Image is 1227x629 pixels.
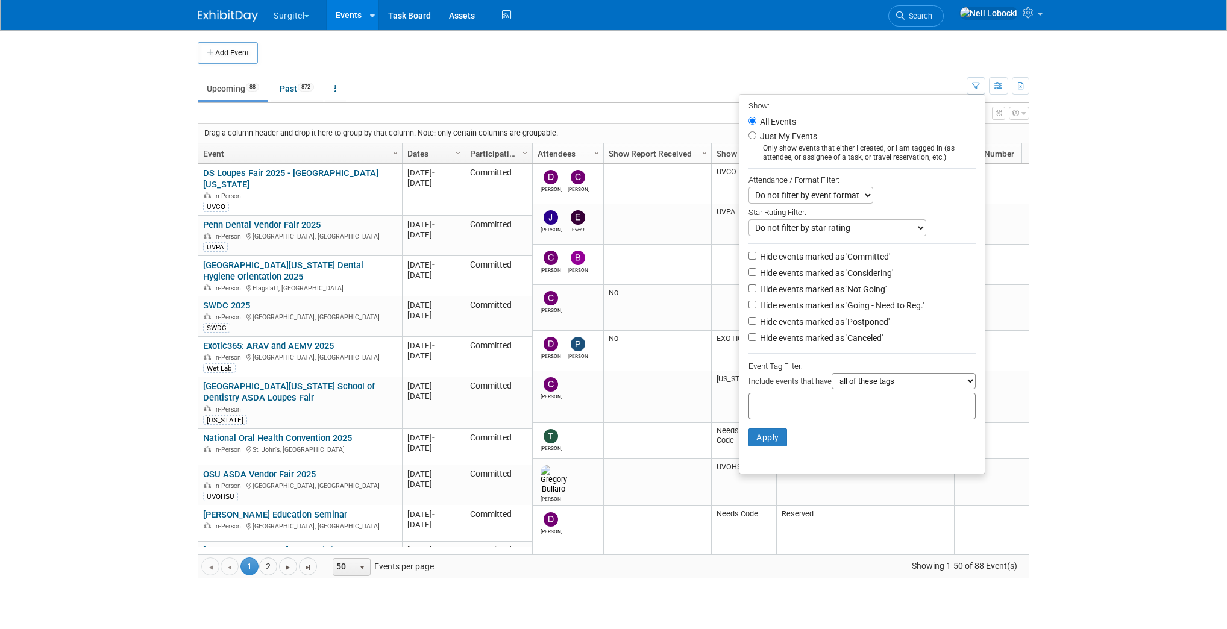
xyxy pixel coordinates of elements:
span: - [432,220,435,229]
div: UVCO [203,202,229,211]
td: Needs Show Code [711,423,776,459]
div: Dustin Torres [541,527,562,534]
div: Show: [748,98,976,113]
a: National Oral Health Convention 2025 [203,433,352,443]
a: DS Loupes Fair 2025 - [GEOGRAPHIC_DATA][US_STATE] [203,167,378,190]
td: No [603,331,711,371]
span: Column Settings [453,148,463,158]
td: UVOHSU [711,459,776,506]
span: 88 [246,83,259,92]
td: Reserved [776,506,894,562]
div: St. John's, [GEOGRAPHIC_DATA] [203,444,397,454]
div: [DATE] [407,479,459,489]
div: [US_STATE] [203,415,247,425]
div: Paul Wisniewski [568,351,589,359]
td: [US_STATE] [711,371,776,423]
img: Daniel Green [544,170,558,184]
td: EXOTIC7 [711,331,776,371]
div: Christopher Martinez [541,265,562,273]
a: SWDC 2025 [203,300,250,311]
img: Tom Chadwick [544,429,558,443]
label: All Events [758,117,796,126]
span: Column Settings [700,148,709,158]
a: Column Settings [1017,143,1030,161]
span: In-Person [214,522,245,530]
span: In-Person [214,405,245,413]
td: 83 [954,423,1029,459]
div: Christopher Martinez [568,184,589,192]
button: Add Event [198,42,258,64]
td: Committed [465,542,532,600]
div: Star Rating Filter: [748,204,976,219]
td: Committed [465,377,532,429]
td: 806 [954,285,1029,331]
span: - [432,381,435,390]
img: Brent Nowacki [571,251,585,265]
img: Chris Reidy [544,291,558,305]
a: Column Settings [389,143,403,161]
label: Just My Events [758,130,817,142]
span: In-Person [214,354,245,361]
div: Event Coordinator [568,225,589,233]
td: Committed [465,256,532,296]
span: In-Person [214,233,245,240]
div: Wet Lab [203,363,236,373]
span: Showing 1-50 of 88 Event(s) [901,557,1029,574]
img: Christopher Martinez [544,251,558,265]
div: Event Tag Filter: [748,359,976,373]
div: Joe Polin [541,225,562,233]
div: Attendance / Format Filter: [748,173,976,187]
td: No [603,285,711,331]
a: Participation [470,143,524,164]
span: In-Person [214,482,245,490]
div: [DATE] [407,433,459,443]
a: Go to the previous page [221,557,239,575]
td: UVCO [711,164,776,204]
img: In-Person Event [204,192,211,198]
img: Dustin Torres [544,512,558,527]
td: Committed [465,164,532,216]
div: [GEOGRAPHIC_DATA], [GEOGRAPHIC_DATA] [203,521,397,531]
a: [GEOGRAPHIC_DATA] Loupe Fitting Day [203,545,360,556]
a: Show Code [717,143,768,164]
a: Dates [407,143,457,164]
span: 50 [333,559,354,575]
a: Show Report Received [609,143,703,164]
span: Column Settings [520,148,530,158]
td: Committed [465,465,532,505]
div: [DATE] [407,443,459,453]
img: Gregory Bullaro [541,465,567,494]
div: Only show events that either I created, or I am tagged in (as attendee, or assignee of a task, or... [748,144,976,162]
img: In-Person Event [204,522,211,528]
label: Hide events marked as 'Not Going' [758,283,887,295]
a: Search [888,5,944,27]
span: In-Person [214,284,245,292]
a: Exotic365: ARAV and AEMV 2025 [203,340,334,351]
div: Daniel Green [541,184,562,192]
img: In-Person Event [204,313,211,319]
div: Include events that have [748,373,976,393]
span: Go to the first page [206,563,215,572]
label: Hide events marked as 'Postponed' [758,316,890,328]
div: [DATE] [407,351,459,361]
span: Column Settings [592,148,601,158]
label: Hide events marked as 'Going - Need to Reg.' [758,299,924,311]
a: Past872 [271,77,323,100]
a: [GEOGRAPHIC_DATA][US_STATE] School of Dentistry ASDA Loupes Fair [203,381,375,403]
a: Go to the last page [299,557,317,575]
div: [DATE] [407,270,459,280]
span: Search [905,11,932,20]
div: UVOHSU [203,492,238,501]
span: - [432,510,435,519]
div: [DATE] [407,167,459,178]
div: [GEOGRAPHIC_DATA], [GEOGRAPHIC_DATA] [203,231,397,241]
span: In-Person [214,446,245,454]
span: Go to the last page [303,563,313,572]
td: Committed [465,337,532,377]
div: Brent Nowacki [568,265,589,273]
img: Paul Wisniewski [571,337,585,351]
span: select [357,563,367,572]
a: Column Settings [698,143,712,161]
span: - [432,341,435,350]
span: Events per page [318,557,446,575]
